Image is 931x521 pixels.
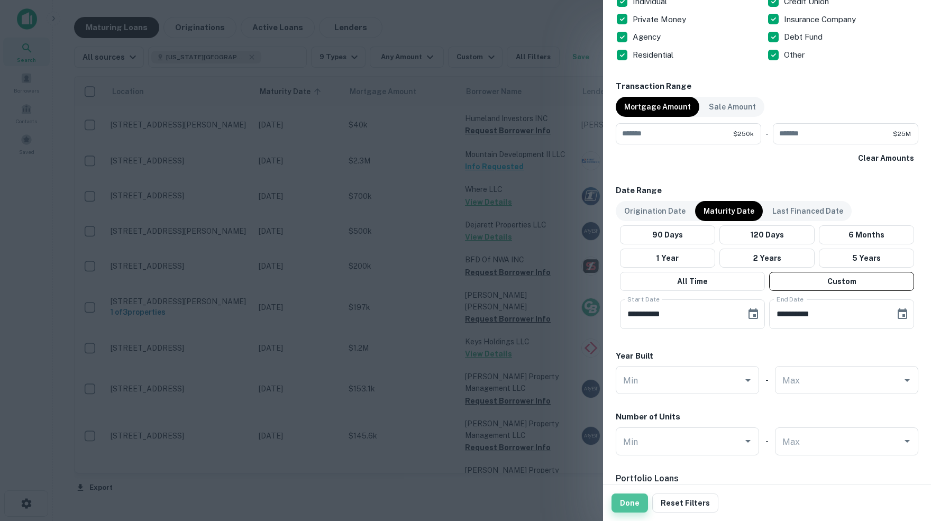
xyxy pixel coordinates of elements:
h6: Date Range [616,185,918,197]
p: Debt Fund [784,31,825,43]
button: Open [741,434,755,449]
p: Maturity Date [704,205,754,217]
p: Private Money [633,13,688,26]
button: Done [611,493,648,513]
span: $25M [893,129,911,139]
h6: Transaction Range [616,80,918,93]
label: End Date [777,295,804,304]
p: Residential [633,49,676,61]
button: 5 Years [819,249,914,268]
h6: - [765,374,769,386]
h6: Year Built [616,350,653,362]
span: $250k [733,129,754,139]
button: Clear Amounts [854,149,918,168]
label: Start Date [627,295,660,304]
button: 120 Days [719,225,815,244]
p: Insurance Company [784,13,858,26]
button: Choose date, selected date is Nov 1, 2025 [743,304,764,325]
button: Open [900,373,915,388]
h6: - [765,435,769,447]
button: Choose date, selected date is May 31, 2026 [892,304,913,325]
button: Custom [769,272,914,291]
iframe: Chat Widget [878,403,931,453]
button: 1 Year [620,249,715,268]
p: Last Financed Date [772,205,843,217]
p: Origination Date [624,205,686,217]
h6: Number of Units [616,411,680,423]
button: 6 Months [819,225,914,244]
p: Agency [633,31,663,43]
h6: Portfolio Loans [616,472,918,485]
button: 90 Days [620,225,715,244]
p: Mortgage Amount [624,101,691,113]
button: All Time [620,272,765,291]
button: 2 Years [719,249,815,268]
div: - [765,123,769,144]
button: Reset Filters [652,493,718,513]
button: Open [741,373,755,388]
p: Other [784,49,807,61]
p: Sale Amount [709,101,756,113]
